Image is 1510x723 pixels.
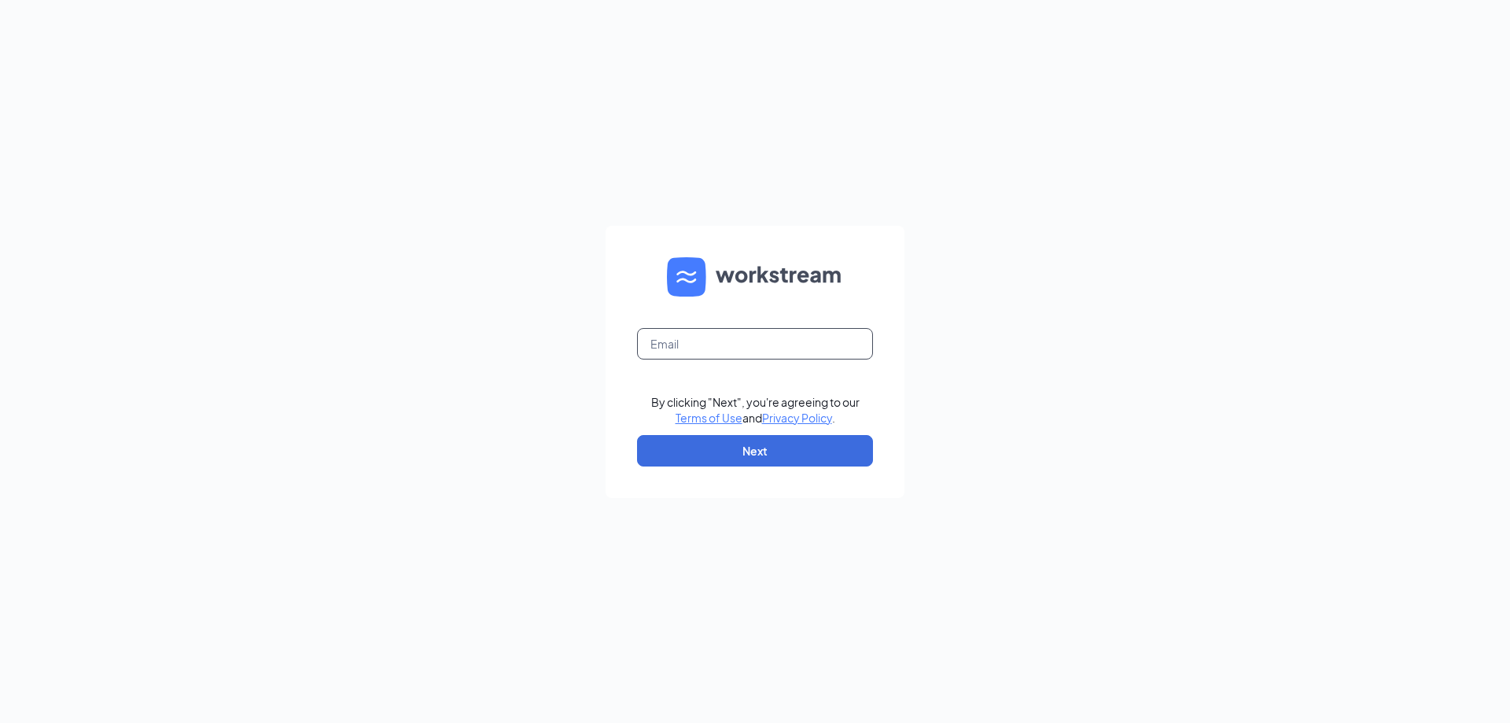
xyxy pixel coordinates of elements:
a: Privacy Policy [762,411,832,425]
a: Terms of Use [676,411,742,425]
div: By clicking "Next", you're agreeing to our and . [651,394,860,426]
input: Email [637,328,873,360]
button: Next [637,435,873,467]
img: WS logo and Workstream text [667,257,843,297]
